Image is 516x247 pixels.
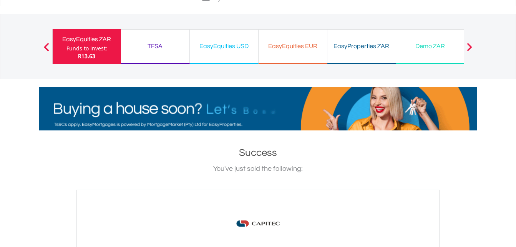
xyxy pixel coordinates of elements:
img: EasyMortage Promotion Banner [39,87,477,130]
div: Demo ZAR [401,41,460,52]
button: Next [462,47,477,54]
button: Previous [39,47,54,54]
div: EasyEquities ZAR [57,34,116,45]
div: EasyEquities EUR [263,41,322,52]
div: TFSA [126,41,185,52]
div: EasyEquities USD [194,41,254,52]
div: You've just sold the following: [39,164,477,174]
img: EQU.ZA.CPI.png [229,205,287,242]
span: R13.63 [78,52,95,60]
div: Funds to invest: [66,45,107,52]
h1: Success [39,146,477,160]
div: EasyProperties ZAR [332,41,391,52]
